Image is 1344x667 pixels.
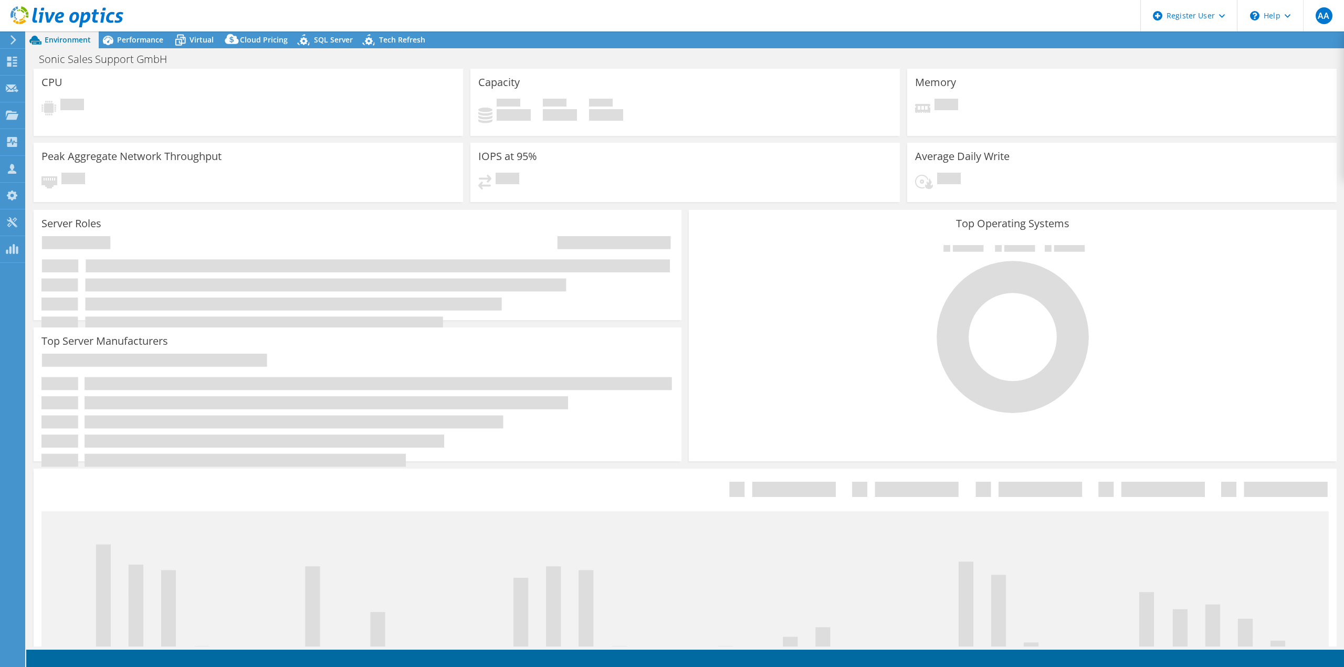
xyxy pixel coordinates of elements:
h3: Capacity [478,77,520,88]
span: Pending [60,99,84,113]
span: Tech Refresh [379,35,425,45]
h4: 0 GiB [543,109,577,121]
h3: Top Operating Systems [697,218,1329,229]
svg: \n [1250,11,1259,20]
span: Pending [496,173,519,187]
h4: 0 GiB [497,109,531,121]
h3: IOPS at 95% [478,151,537,162]
span: Performance [117,35,163,45]
h3: Top Server Manufacturers [41,335,168,347]
span: Used [497,99,520,109]
h3: CPU [41,77,62,88]
span: Pending [937,173,961,187]
span: Pending [934,99,958,113]
span: AA [1316,7,1332,24]
h3: Peak Aggregate Network Throughput [41,151,222,162]
span: Cloud Pricing [240,35,288,45]
span: Environment [45,35,91,45]
h4: 0 GiB [589,109,623,121]
span: Virtual [190,35,214,45]
span: SQL Server [314,35,353,45]
span: Pending [61,173,85,187]
h3: Server Roles [41,218,101,229]
span: Free [543,99,566,109]
h3: Average Daily Write [915,151,1010,162]
span: Total [589,99,613,109]
h1: Sonic Sales Support GmbH [34,54,183,65]
h3: Memory [915,77,956,88]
